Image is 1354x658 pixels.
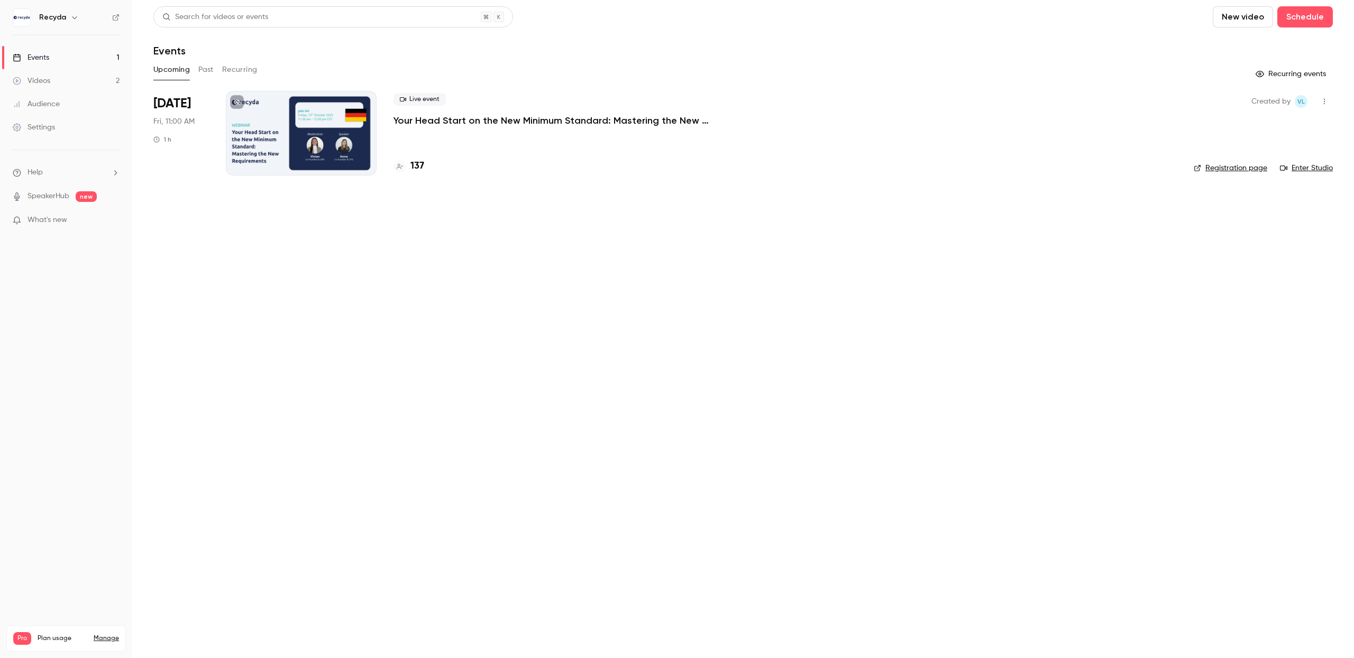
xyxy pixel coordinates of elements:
a: Your Head Start on the New Minimum Standard: Mastering the New Requirements [394,114,711,127]
a: Manage [94,634,119,643]
div: Videos [13,76,50,86]
span: Help [28,167,43,178]
span: [DATE] [153,95,191,112]
span: Live event [394,93,446,106]
button: Schedule [1277,6,1333,27]
button: Recurring [222,61,258,78]
span: Vivian Loftin [1295,95,1307,108]
span: Plan usage [38,634,87,643]
a: SpeakerHub [28,191,69,202]
a: 137 [394,159,424,173]
div: Oct 10 Fri, 11:00 AM (Europe/Berlin) [153,91,209,175]
button: Upcoming [153,61,190,78]
h6: Recyda [39,12,66,23]
h1: Events [153,44,186,57]
div: Events [13,52,49,63]
iframe: Noticeable Trigger [107,216,120,225]
button: Past [198,61,214,78]
span: Fri, 11:00 AM [153,116,195,127]
span: new [76,191,97,202]
button: Recurring events [1251,66,1333,82]
div: Search for videos or events [162,12,268,23]
div: Settings [13,122,55,133]
li: help-dropdown-opener [13,167,120,178]
span: VL [1297,95,1305,108]
span: Created by [1251,95,1291,108]
div: Audience [13,99,60,109]
img: Recyda [13,9,30,26]
span: Pro [13,632,31,645]
span: What's new [28,215,67,226]
button: New video [1213,6,1273,27]
a: Registration page [1194,163,1267,173]
h4: 137 [410,159,424,173]
a: Enter Studio [1280,163,1333,173]
div: 1 h [153,135,171,144]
